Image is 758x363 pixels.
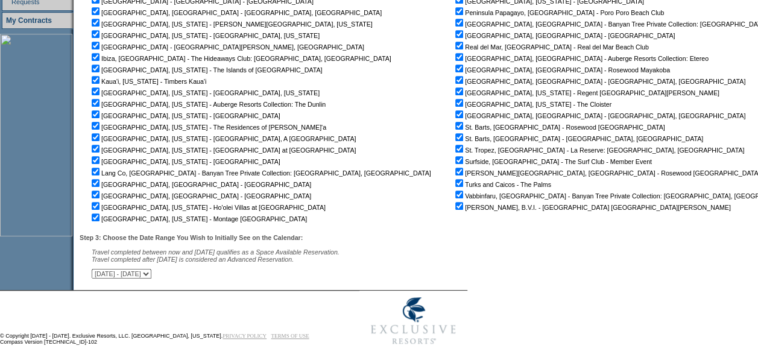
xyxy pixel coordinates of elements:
[271,333,309,339] a: TERMS OF USE
[89,55,391,62] nobr: Ibiza, [GEOGRAPHIC_DATA] - The Hideaways Club: [GEOGRAPHIC_DATA], [GEOGRAPHIC_DATA]
[453,32,675,39] nobr: [GEOGRAPHIC_DATA], [GEOGRAPHIC_DATA] - [GEOGRAPHIC_DATA]
[89,169,431,177] nobr: Lang Co, [GEOGRAPHIC_DATA] - Banyan Tree Private Collection: [GEOGRAPHIC_DATA], [GEOGRAPHIC_DATA]
[92,248,340,256] span: Travel completed between now and [DATE] qualifies as a Space Available Reservation.
[89,101,326,108] nobr: [GEOGRAPHIC_DATA], [US_STATE] - Auberge Resorts Collection: The Dunlin
[92,256,294,263] nobr: Travel completed after [DATE] is considered an Advanced Reservation.
[89,9,382,16] nobr: [GEOGRAPHIC_DATA], [GEOGRAPHIC_DATA] - [GEOGRAPHIC_DATA], [GEOGRAPHIC_DATA]
[89,78,206,85] nobr: Kaua'i, [US_STATE] - Timbers Kaua'i
[453,204,731,211] nobr: [PERSON_NAME], B.V.I. - [GEOGRAPHIC_DATA] [GEOGRAPHIC_DATA][PERSON_NAME]
[453,147,744,154] nobr: St. Tropez, [GEOGRAPHIC_DATA] - La Reserve: [GEOGRAPHIC_DATA], [GEOGRAPHIC_DATA]
[6,16,52,25] a: My Contracts
[89,89,320,96] nobr: [GEOGRAPHIC_DATA], [US_STATE] - [GEOGRAPHIC_DATA], [US_STATE]
[89,192,311,200] nobr: [GEOGRAPHIC_DATA], [GEOGRAPHIC_DATA] - [GEOGRAPHIC_DATA]
[80,234,303,241] b: Step 3: Choose the Date Range You Wish to Initially See on the Calendar:
[453,66,670,74] nobr: [GEOGRAPHIC_DATA], [GEOGRAPHIC_DATA] - Rosewood Mayakoba
[453,181,551,188] nobr: Turks and Caicos - The Palms
[89,112,280,119] nobr: [GEOGRAPHIC_DATA], [US_STATE] - [GEOGRAPHIC_DATA]
[223,333,267,339] a: PRIVACY POLICY
[453,78,745,85] nobr: [GEOGRAPHIC_DATA], [GEOGRAPHIC_DATA] - [GEOGRAPHIC_DATA], [GEOGRAPHIC_DATA]
[453,135,703,142] nobr: St. Barts, [GEOGRAPHIC_DATA] - [GEOGRAPHIC_DATA], [GEOGRAPHIC_DATA]
[89,158,280,165] nobr: [GEOGRAPHIC_DATA], [US_STATE] - [GEOGRAPHIC_DATA]
[453,55,709,62] nobr: [GEOGRAPHIC_DATA], [GEOGRAPHIC_DATA] - Auberge Resorts Collection: Etereo
[89,147,356,154] nobr: [GEOGRAPHIC_DATA], [US_STATE] - [GEOGRAPHIC_DATA] at [GEOGRAPHIC_DATA]
[453,124,665,131] nobr: St. Barts, [GEOGRAPHIC_DATA] - Rosewood [GEOGRAPHIC_DATA]
[89,32,320,39] nobr: [GEOGRAPHIC_DATA], [US_STATE] - [GEOGRAPHIC_DATA], [US_STATE]
[89,181,311,188] nobr: [GEOGRAPHIC_DATA], [GEOGRAPHIC_DATA] - [GEOGRAPHIC_DATA]
[453,43,649,51] nobr: Real del Mar, [GEOGRAPHIC_DATA] - Real del Mar Beach Club
[89,66,322,74] nobr: [GEOGRAPHIC_DATA], [US_STATE] - The Islands of [GEOGRAPHIC_DATA]
[453,9,664,16] nobr: Peninsula Papagayo, [GEOGRAPHIC_DATA] - Poro Poro Beach Club
[89,204,326,211] nobr: [GEOGRAPHIC_DATA], [US_STATE] - Ho'olei Villas at [GEOGRAPHIC_DATA]
[89,215,307,223] nobr: [GEOGRAPHIC_DATA], [US_STATE] - Montage [GEOGRAPHIC_DATA]
[157,269,186,280] input: Submit
[453,112,745,119] nobr: [GEOGRAPHIC_DATA], [GEOGRAPHIC_DATA] - [GEOGRAPHIC_DATA], [GEOGRAPHIC_DATA]
[89,43,364,51] nobr: [GEOGRAPHIC_DATA] - [GEOGRAPHIC_DATA][PERSON_NAME], [GEOGRAPHIC_DATA]
[453,89,719,96] nobr: [GEOGRAPHIC_DATA], [US_STATE] - Regent [GEOGRAPHIC_DATA][PERSON_NAME]
[453,101,611,108] nobr: [GEOGRAPHIC_DATA], [US_STATE] - The Cloister
[89,135,356,142] nobr: [GEOGRAPHIC_DATA], [US_STATE] - [GEOGRAPHIC_DATA], A [GEOGRAPHIC_DATA]
[89,21,373,28] nobr: [GEOGRAPHIC_DATA], [US_STATE] - [PERSON_NAME][GEOGRAPHIC_DATA], [US_STATE]
[89,124,326,131] nobr: [GEOGRAPHIC_DATA], [US_STATE] - The Residences of [PERSON_NAME]'a
[453,158,652,165] nobr: Surfside, [GEOGRAPHIC_DATA] - The Surf Club - Member Event
[359,291,467,351] img: Exclusive Resorts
